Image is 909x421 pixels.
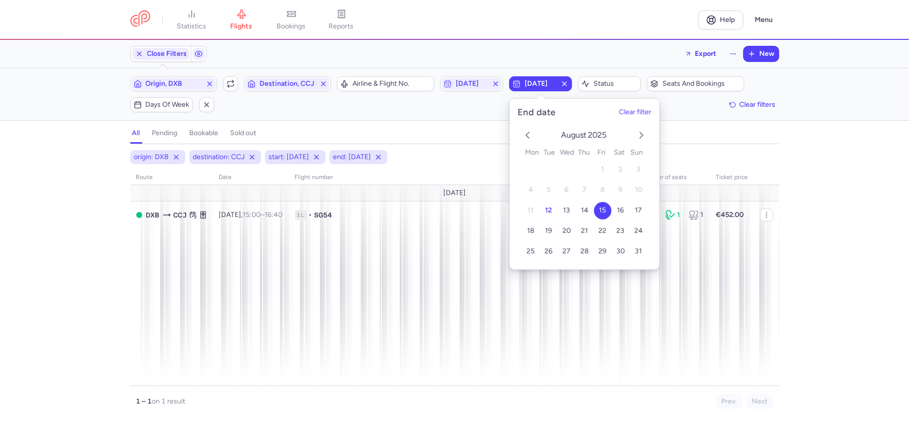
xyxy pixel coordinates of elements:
[618,165,622,174] span: 2
[558,243,576,260] button: 27
[636,165,640,174] span: 3
[594,222,611,240] button: 22
[528,206,534,214] span: 11
[616,247,625,255] span: 30
[329,22,354,31] span: reports
[630,161,647,179] button: 3
[529,186,533,194] span: 4
[749,10,779,29] button: Menu
[563,226,571,235] span: 20
[612,202,629,219] button: 16
[588,130,608,140] span: 2025
[710,170,754,185] th: Ticket price
[518,107,556,118] h5: End date
[619,108,651,116] button: Clear filter
[726,97,779,112] button: Clear filters
[635,129,647,143] button: next month
[612,222,629,240] button: 23
[545,247,553,255] span: 26
[522,222,540,240] button: 18
[147,50,187,58] span: Close Filters
[277,22,306,31] span: bookings
[456,80,488,88] span: [DATE]
[525,80,557,88] span: [DATE]
[563,206,570,214] span: 13
[583,186,587,194] span: 7
[612,161,629,179] button: 2
[443,189,466,197] span: [DATE]
[576,202,594,219] button: 14
[740,101,776,108] span: Clear filters
[618,186,622,194] span: 9
[243,210,261,219] time: 15:00
[599,247,606,255] span: 29
[352,80,431,88] span: Airline & Flight No.
[744,46,779,61] button: New
[558,182,576,199] button: 6
[576,243,594,260] button: 28
[509,76,572,91] button: [DATE]
[136,212,142,218] span: OPEN
[601,186,605,194] span: 8
[265,210,283,219] time: 16:40
[522,243,540,260] button: 25
[522,202,540,219] button: 11
[599,206,606,214] span: 15
[689,210,704,220] div: 1
[636,170,710,185] th: number of seats
[440,76,503,91] button: [DATE]
[314,210,332,220] span: SG54
[269,152,309,162] span: start: [DATE]
[561,130,588,140] span: August
[289,170,636,185] th: Flight number
[146,101,190,109] span: Days of week
[177,22,206,31] span: statistics
[747,394,773,409] button: Next
[243,210,283,219] span: –
[132,129,140,138] h4: all
[647,76,744,91] button: Seats and bookings
[217,9,267,31] a: flights
[716,394,743,409] button: Prev.
[612,182,629,199] button: 9
[594,161,611,179] button: 1
[219,210,283,219] span: [DATE],
[594,243,611,260] button: 29
[635,247,642,255] span: 31
[720,16,735,23] span: Help
[760,50,775,58] span: New
[213,170,289,185] th: date
[167,9,217,31] a: statistics
[522,182,540,199] button: 4
[540,202,558,219] button: 12
[152,129,178,138] h4: pending
[527,226,535,235] span: 18
[333,152,371,162] span: end: [DATE]
[599,226,606,235] span: 22
[594,80,637,88] span: Status
[130,76,217,91] button: Origin, DXB
[558,222,576,240] button: 20
[527,247,535,255] span: 25
[136,397,152,406] strong: 1 – 1
[630,222,647,240] button: 24
[716,210,744,219] strong: €452.00
[695,50,717,57] span: Export
[617,206,624,214] span: 16
[545,206,552,214] span: 12
[630,202,647,219] button: 17
[545,226,552,235] span: 19
[594,202,611,219] button: 15
[594,182,611,199] button: 8
[152,397,186,406] span: on 1 result
[563,247,571,255] span: 27
[522,129,534,143] button: previous month
[565,186,569,194] span: 6
[581,247,589,255] span: 28
[295,210,307,220] span: 1L
[635,186,642,194] span: 10
[698,10,743,29] a: Help
[665,210,681,220] div: 1
[190,129,219,138] h4: bookable
[174,210,187,220] span: Kozhikode Airport, Kozhikode, India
